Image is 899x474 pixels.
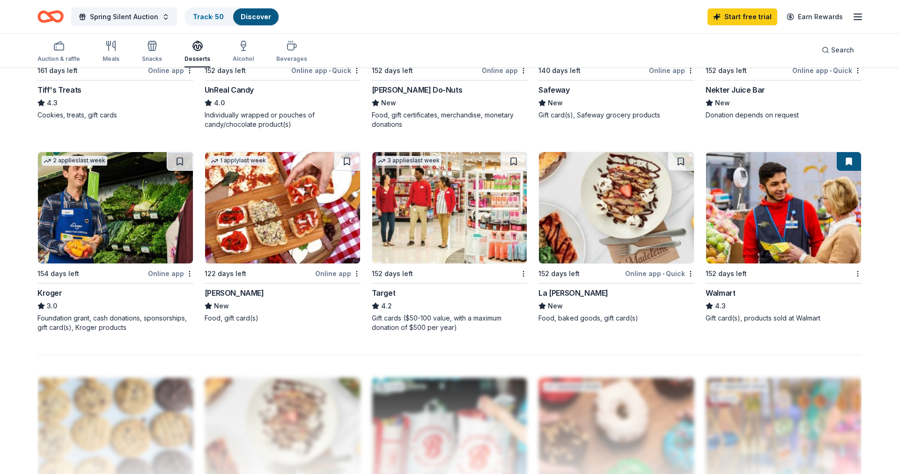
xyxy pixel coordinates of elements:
button: Meals [103,36,119,67]
div: Online app [148,65,193,76]
div: 152 days left [372,268,413,279]
div: Gift card(s), Safeway grocery products [538,110,694,120]
button: Spring Silent Auction [71,7,177,26]
div: Cookies, treats, gift cards [37,110,193,120]
img: Image for Target [372,152,527,263]
div: Gift card(s), products sold at Walmart [706,314,862,323]
div: Nekter Juice Bar [706,84,765,95]
div: 161 days left [37,65,78,76]
div: La [PERSON_NAME] [538,287,608,299]
button: Track· 50Discover [184,7,280,26]
a: Start free trial [707,8,777,25]
span: • [830,67,832,74]
button: Desserts [184,36,210,67]
div: Online app [649,65,694,76]
button: Auction & raffle [37,36,80,67]
div: Desserts [184,55,210,63]
div: Walmart [706,287,735,299]
div: 154 days left [37,268,79,279]
button: Beverages [276,36,307,67]
div: Alcohol [233,55,254,63]
span: New [715,97,730,109]
span: New [214,300,229,312]
span: • [663,270,664,277]
div: 152 days left [706,65,747,76]
span: New [548,300,563,312]
span: 4.3 [47,97,58,109]
div: Tiff's Treats [37,84,81,95]
div: [PERSON_NAME] [205,287,264,299]
span: 4.0 [214,97,225,109]
a: Image for La Madeleine152 days leftOnline app•QuickLa [PERSON_NAME]NewFood, baked goods, gift car... [538,152,694,323]
div: Target [372,287,396,299]
div: 3 applies last week [376,156,442,166]
span: New [548,97,563,109]
div: 140 days left [538,65,581,76]
div: Auction & raffle [37,55,80,63]
a: Image for Grimaldi's1 applylast week122 days leftOnline app[PERSON_NAME]NewFood, gift card(s) [205,152,361,323]
a: Home [37,6,64,28]
div: Food, gift certificates, merchandise, monetary donations [372,110,528,129]
div: Online app [315,268,361,279]
a: Image for Target3 applieslast week152 days leftTarget4.2Gift cards ($50-100 value, with a maximum... [372,152,528,332]
span: New [381,97,396,109]
a: Image for Walmart152 days leftWalmart4.3Gift card(s), products sold at Walmart [706,152,862,323]
div: 122 days left [205,268,246,279]
img: Image for Kroger [38,152,193,263]
div: Online app Quick [625,268,694,279]
a: Track· 50 [193,13,224,21]
span: • [329,67,331,74]
span: 4.2 [381,300,392,312]
button: Search [814,41,862,59]
div: 152 days left [205,65,246,76]
img: Image for La Madeleine [539,152,694,263]
div: 2 applies last week [42,156,107,166]
a: Discover [241,13,271,21]
div: [PERSON_NAME] Do-Nuts [372,84,463,95]
span: 4.3 [715,300,726,312]
div: Food, gift card(s) [205,314,361,323]
button: Snacks [142,36,162,67]
div: Online app [482,65,527,76]
div: 152 days left [372,65,413,76]
div: 1 apply last week [209,156,268,166]
div: UnReal Candy [205,84,254,95]
div: Safeway [538,84,569,95]
div: Online app [148,268,193,279]
div: Meals [103,55,119,63]
div: Snacks [142,55,162,63]
div: Foundation grant, cash donations, sponsorships, gift card(s), Kroger products [37,314,193,332]
button: Alcohol [233,36,254,67]
a: Image for Kroger2 applieslast week154 days leftOnline appKroger3.0Foundation grant, cash donation... [37,152,193,332]
div: Donation depends on request [706,110,862,120]
img: Image for Grimaldi's [205,152,360,263]
div: 152 days left [706,268,747,279]
span: Search [831,44,854,56]
div: 152 days left [538,268,580,279]
div: Food, baked goods, gift card(s) [538,314,694,323]
div: Kroger [37,287,62,299]
span: 3.0 [47,300,57,312]
img: Image for Walmart [706,152,861,263]
div: Individually wrapped or pouches of candy/chocolate product(s) [205,110,361,129]
div: Online app Quick [792,65,862,76]
div: Online app Quick [291,65,361,76]
a: Earn Rewards [781,8,848,25]
span: Spring Silent Auction [90,11,158,22]
div: Gift cards ($50-100 value, with a maximum donation of $500 per year) [372,314,528,332]
div: Beverages [276,55,307,63]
